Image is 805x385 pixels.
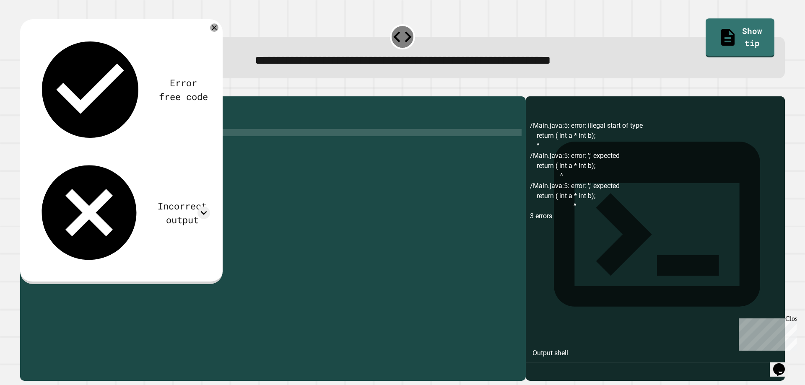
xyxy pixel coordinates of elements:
div: Error free code [157,76,210,103]
div: Incorrect output [154,199,210,227]
div: /Main.java:5: error: illegal start of type return ( int a * int b); ^ /Main.java:5: error: ';' ex... [530,121,781,381]
div: Chat with us now!Close [3,3,58,53]
iframe: chat widget [735,315,797,351]
a: Show tip [706,18,774,57]
iframe: chat widget [770,351,797,377]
